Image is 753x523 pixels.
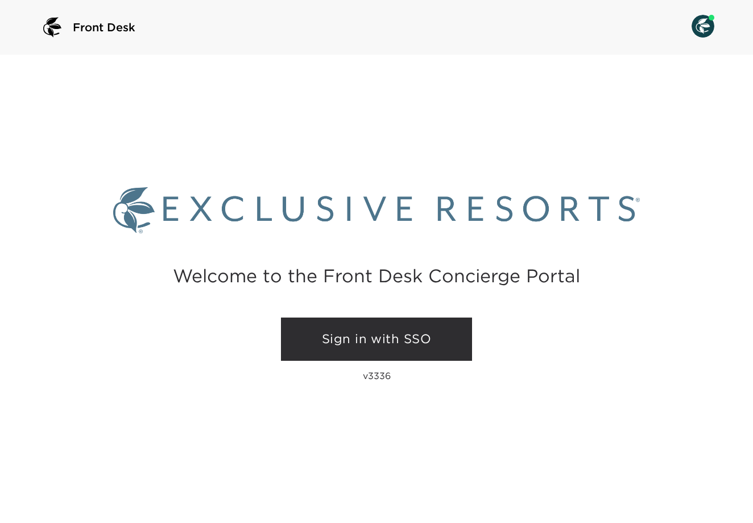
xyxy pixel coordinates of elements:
[113,187,640,233] img: Exclusive Resorts logo
[39,14,66,41] img: logo
[73,19,135,35] span: Front Desk
[173,267,580,285] h2: Welcome to the Front Desk Concierge Portal
[363,370,391,381] p: v3336
[281,318,472,361] a: Sign in with SSO
[692,15,714,38] img: User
